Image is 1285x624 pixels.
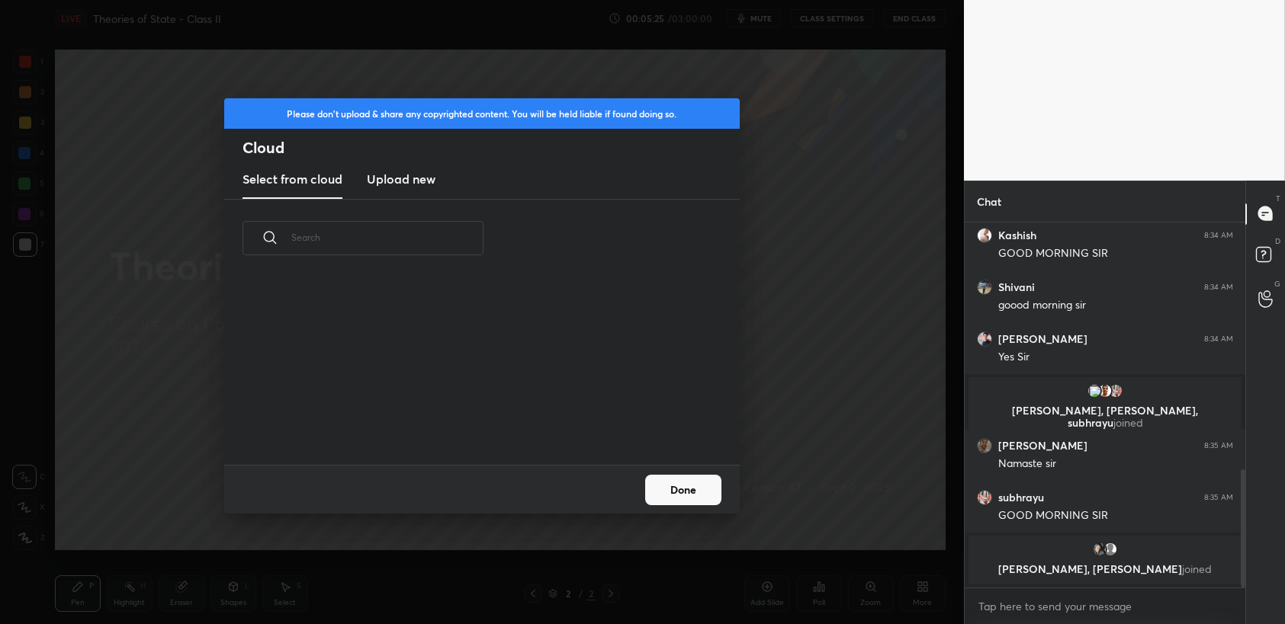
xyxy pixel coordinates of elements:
[998,332,1087,346] h6: [PERSON_NAME]
[291,205,483,270] input: Search
[1275,235,1280,247] p: D
[977,438,992,453] img: dfc94749085f4b4d8e0b04ca12d1ec16.jpg
[243,138,740,158] h2: Cloud
[1276,193,1280,204] p: T
[998,456,1233,472] div: Namaste sir
[1204,493,1233,502] div: 8:35 AM
[1204,231,1233,240] div: 8:34 AM
[1204,334,1233,344] div: 8:34 AM
[977,228,992,243] img: 6e7f4f0969ad4e71a57ea66293ab3b65.jpg
[977,331,992,347] img: 82c26b89affa47a8a727074274f803aa.jpg
[998,491,1044,504] h6: subhrayu
[998,350,1233,365] div: Yes Sir
[1113,415,1142,430] span: joined
[645,475,721,505] button: Done
[978,563,1232,575] p: [PERSON_NAME], [PERSON_NAME]
[1204,441,1233,450] div: 8:35 AM
[1097,383,1113,398] img: 2369ac2303144decb9b88c1caca6c94c.jpg
[243,170,342,188] h3: Select from cloud
[998,439,1087,453] h6: [PERSON_NAME]
[998,246,1233,261] div: GOOD MORNING SIR
[965,181,1014,222] p: Chat
[977,280,992,295] img: 616a06f62e134faca400e7afbf7457c5.jpg
[965,222,1245,587] div: grid
[1274,278,1280,290] p: G
[1103,542,1118,557] img: default.png
[1092,542,1107,557] img: 8f5c6e6cf2d548e3b81dac346fd41173.jpg
[1204,283,1233,292] div: 8:34 AM
[998,229,1036,242] h6: Kashish
[978,405,1232,429] p: [PERSON_NAME], [PERSON_NAME], subhrayu
[224,98,740,129] div: Please don't upload & share any copyrighted content. You will be held liable if found doing so.
[977,490,992,505] img: d443c14f01294fbeb95ebbe466f34921.jpg
[224,273,721,465] div: grid
[367,170,435,188] h3: Upload new
[998,280,1035,294] h6: Shivani
[998,298,1233,313] div: goood morning sir
[1108,383,1123,398] img: d443c14f01294fbeb95ebbe466f34921.jpg
[1087,383,1102,398] img: 3
[1182,562,1212,576] span: joined
[998,508,1233,523] div: GOOD MORNING SIR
